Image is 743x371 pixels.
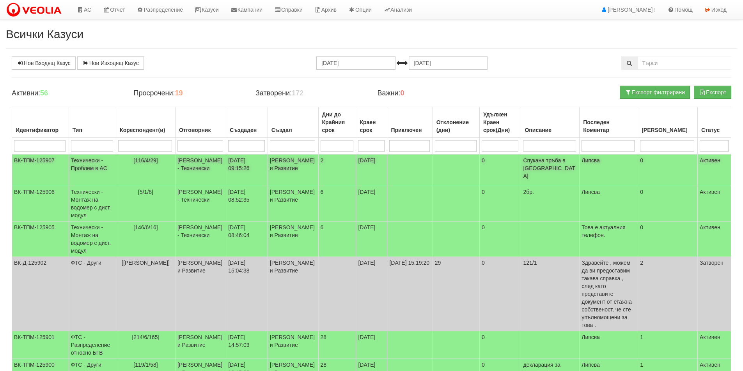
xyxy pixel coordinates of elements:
[175,89,183,97] b: 19
[698,222,731,257] td: Активен
[226,186,268,222] td: [DATE] 08:52:35
[71,125,114,135] div: Тип
[175,331,226,359] td: [PERSON_NAME] и Развитие
[133,157,158,164] span: [116/4/29]
[698,107,731,138] th: Статус: No sort applied, activate to apply an ascending sort
[40,89,48,97] b: 56
[12,107,69,138] th: Идентификатор: No sort applied, activate to apply an ascending sort
[356,331,387,359] td: [DATE]
[582,334,600,340] span: Липсва
[69,186,116,222] td: Технически - Монтаж на водомер с дист. модул
[268,154,318,186] td: [PERSON_NAME] и Развитие
[638,331,698,359] td: 1
[321,189,324,195] span: 6
[116,107,176,138] th: Кореспондент(и): No sort applied, activate to apply an ascending sort
[77,56,144,70] a: Нов Изходящ Казус
[270,125,316,135] div: Създал
[122,260,170,266] span: [[PERSON_NAME]]
[638,154,698,186] td: 0
[12,90,122,97] h4: Активни:
[6,2,65,18] img: VeoliaLogo.png
[14,125,67,135] div: Идентификатор
[255,90,365,97] h4: Затворени:
[638,222,698,257] td: 0
[698,186,731,222] td: Активен
[175,186,226,222] td: [PERSON_NAME] - Технически
[268,222,318,257] td: [PERSON_NAME] и Развитие
[321,224,324,230] span: 6
[698,154,731,186] td: Активен
[582,224,625,238] span: Това е актуалния телефон.
[521,107,580,138] th: Описание: No sort applied, activate to apply an ascending sort
[292,89,303,97] b: 172
[479,222,521,257] td: 0
[321,109,354,135] div: Дни до Крайния срок
[175,222,226,257] td: [PERSON_NAME] - Технически
[356,154,387,186] td: [DATE]
[401,89,404,97] b: 0
[582,362,600,368] span: Липсва
[268,257,318,331] td: [PERSON_NAME] и Развитие
[226,154,268,186] td: [DATE] 09:15:26
[694,86,731,99] button: Експорт
[69,154,116,186] td: Технически - Проблем в АС
[582,117,636,135] div: Последен Коментар
[226,222,268,257] td: [DATE] 08:46:04
[479,331,521,359] td: 0
[482,109,519,135] div: Удължен Краен срок(Дни)
[138,189,153,195] span: [5/1/8]
[582,157,600,164] span: Липсва
[133,90,243,97] h4: Просрочени:
[356,186,387,222] td: [DATE]
[582,260,632,328] span: Здравейте , можем да ви предоставим такава справка , след като представите документ от етажна соб...
[12,257,69,331] td: ВК-Д-125902
[321,334,327,340] span: 28
[69,222,116,257] td: Технически - Монтаж на водомер с дист. модул
[356,222,387,257] td: [DATE]
[69,257,116,331] td: ФТС - Други
[12,56,76,70] a: Нов Входящ Казус
[620,86,690,99] button: Експорт филтрирани
[268,331,318,359] td: [PERSON_NAME] и Развитие
[523,259,577,267] p: 121/1
[226,257,268,331] td: [DATE] 15:04:38
[433,107,479,138] th: Отклонение (дни): No sort applied, activate to apply an ascending sort
[12,154,69,186] td: ВК-ТПМ-125907
[638,56,731,70] input: Търсене по Идентификатор, Бл/Вх/Ап, Тип, Описание, Моб. Номер, Имейл, Файл, Коментар,
[523,188,577,196] p: 2бр.
[12,186,69,222] td: ВК-ТПМ-125906
[479,186,521,222] td: 0
[523,125,577,135] div: Описание
[377,90,487,97] h4: Важни:
[226,107,268,138] th: Създаден: No sort applied, activate to apply an ascending sort
[268,186,318,222] td: [PERSON_NAME] и Развитие
[133,362,158,368] span: [119/1/58]
[358,117,385,135] div: Краен срок
[12,222,69,257] td: ВК-ТПМ-125905
[321,362,327,368] span: 28
[698,331,731,359] td: Активен
[435,117,477,135] div: Отклонение (дни)
[479,257,521,331] td: 0
[175,107,226,138] th: Отговорник: No sort applied, activate to apply an ascending sort
[268,107,318,138] th: Създал: No sort applied, activate to apply an ascending sort
[698,257,731,331] td: Затворен
[318,107,356,138] th: Дни до Крайния срок: No sort applied, activate to apply an ascending sort
[177,125,224,135] div: Отговорник
[479,154,521,186] td: 0
[6,28,737,40] h2: Всички Казуси
[700,125,729,135] div: Статус
[69,331,116,359] td: ФТС - Разпределение относно БГВ
[638,107,698,138] th: Брой Файлове: No sort applied, activate to apply an ascending sort
[356,257,387,331] td: [DATE]
[118,125,173,135] div: Кореспондент(и)
[356,107,387,138] th: Краен срок: No sort applied, activate to apply an ascending sort
[479,107,521,138] th: Удължен Краен срок(Дни): No sort applied, activate to apply an ascending sort
[389,125,430,135] div: Приключен
[321,157,324,164] span: 2
[523,156,577,180] p: Спукана тръба в [GEOGRAPHIC_DATA]
[387,107,433,138] th: Приключен: No sort applied, activate to apply an ascending sort
[387,257,433,331] td: [DATE] 15:19:20
[640,125,695,135] div: [PERSON_NAME]
[228,125,266,135] div: Създаден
